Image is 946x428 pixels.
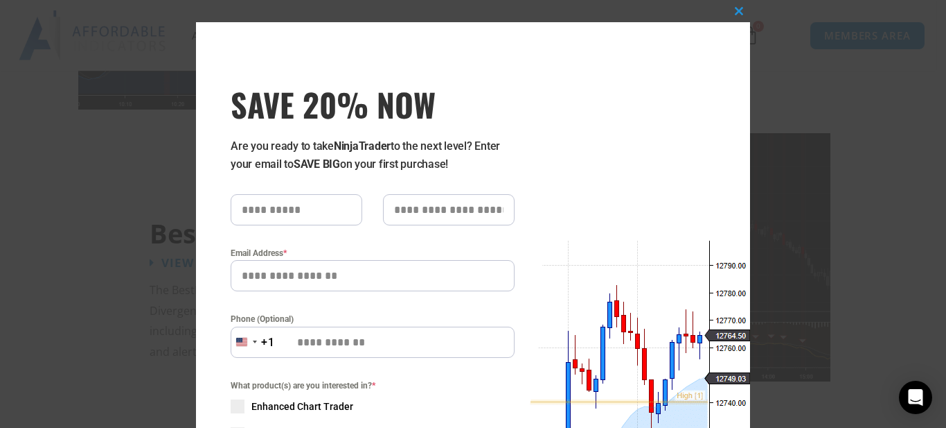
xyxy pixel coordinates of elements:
span: Enhanced Chart Trader [251,400,353,413]
h3: SAVE 20% NOW [231,85,515,123]
label: Enhanced Chart Trader [231,400,515,413]
label: Email Address [231,246,515,260]
div: Open Intercom Messenger [899,381,932,414]
div: +1 [261,334,275,352]
span: What product(s) are you interested in? [231,379,515,393]
button: Selected country [231,327,275,358]
p: Are you ready to take to the next level? Enter your email to on your first purchase! [231,137,515,173]
label: Phone (Optional) [231,312,515,326]
strong: NinjaTrader [334,139,391,153]
strong: SAVE BIG [294,157,340,171]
